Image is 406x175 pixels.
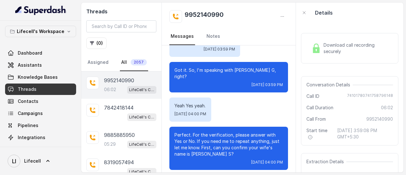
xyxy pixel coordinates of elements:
span: [DATE] 03:59 PM [204,47,235,52]
p: LifeCell's Call Assistant [129,141,154,148]
span: [DATE] 3:59:08 PM GMT+5:30 [337,127,393,140]
a: Campaigns [5,108,76,119]
a: Contacts [5,96,76,107]
text: LI [12,158,16,165]
p: 9885885950 [104,131,135,139]
nav: Tabs [86,54,156,71]
span: Threads [18,86,36,92]
span: Extraction Details [306,158,346,165]
span: Pipelines [18,122,38,129]
a: Notes [205,28,221,45]
p: LifeCell's Call Assistant [129,87,154,93]
a: Knowledge Bases [5,71,76,83]
p: Perfect. For the verification, please answer with Yes or No. If you need me to repeat anything, j... [174,132,283,157]
span: Call Duration [306,104,333,111]
span: [DATE] 04:00 PM [174,111,206,117]
span: Start time [306,127,332,140]
img: Lock Icon [311,44,321,53]
span: Assistants [18,62,42,68]
span: 74101780741758796148 [347,93,393,99]
nav: Tabs [169,28,288,45]
h2: Threads [86,8,156,15]
img: light.svg [15,5,66,15]
p: Lifecell's Workspace [17,28,64,35]
span: Campaigns [18,110,43,117]
p: 8319057494 [104,158,134,166]
span: Integrations [18,134,45,141]
span: [DATE] 04:00 PM [251,160,283,165]
p: Got it. So, I'm speaking with [PERSON_NAME] G, right? [174,67,283,80]
span: Lifecell [24,158,41,164]
span: Download call recording securely [324,42,390,55]
p: 7842418144 [104,104,134,111]
p: Yeah Yes yeah. [174,103,206,109]
h2: 9952140990 [185,10,224,23]
span: Conversation Details [306,82,353,88]
a: API Settings [5,144,76,155]
span: Knowledge Bases [18,74,58,80]
button: (0) [86,37,107,49]
span: [DATE] 03:59 PM [252,82,283,87]
a: Assistants [5,59,76,71]
p: Details [315,9,333,17]
p: 05:29 [104,141,116,147]
button: Lifecell's Workspace [5,26,76,37]
p: 06:02 [104,86,116,93]
span: Call From [306,116,326,122]
input: Search by Call ID or Phone Number [86,20,156,32]
span: 9952140990 [366,116,393,122]
a: Pipelines [5,120,76,131]
a: Assigned [86,54,110,71]
span: 2057 [131,59,147,65]
a: All2057 [120,54,148,71]
a: Lifecell [5,152,76,170]
p: 9952140990 [104,77,134,84]
a: Messages [169,28,195,45]
span: Dashboard [18,50,42,56]
p: LifeCell's Call Assistant [129,169,154,175]
a: Threads [5,84,76,95]
span: Call ID [306,93,319,99]
span: API Settings [18,146,45,153]
a: Dashboard [5,47,76,59]
span: 06:02 [381,104,393,111]
a: Integrations [5,132,76,143]
p: LifeCell's Call Assistant [129,114,154,120]
span: Contacts [18,98,38,104]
